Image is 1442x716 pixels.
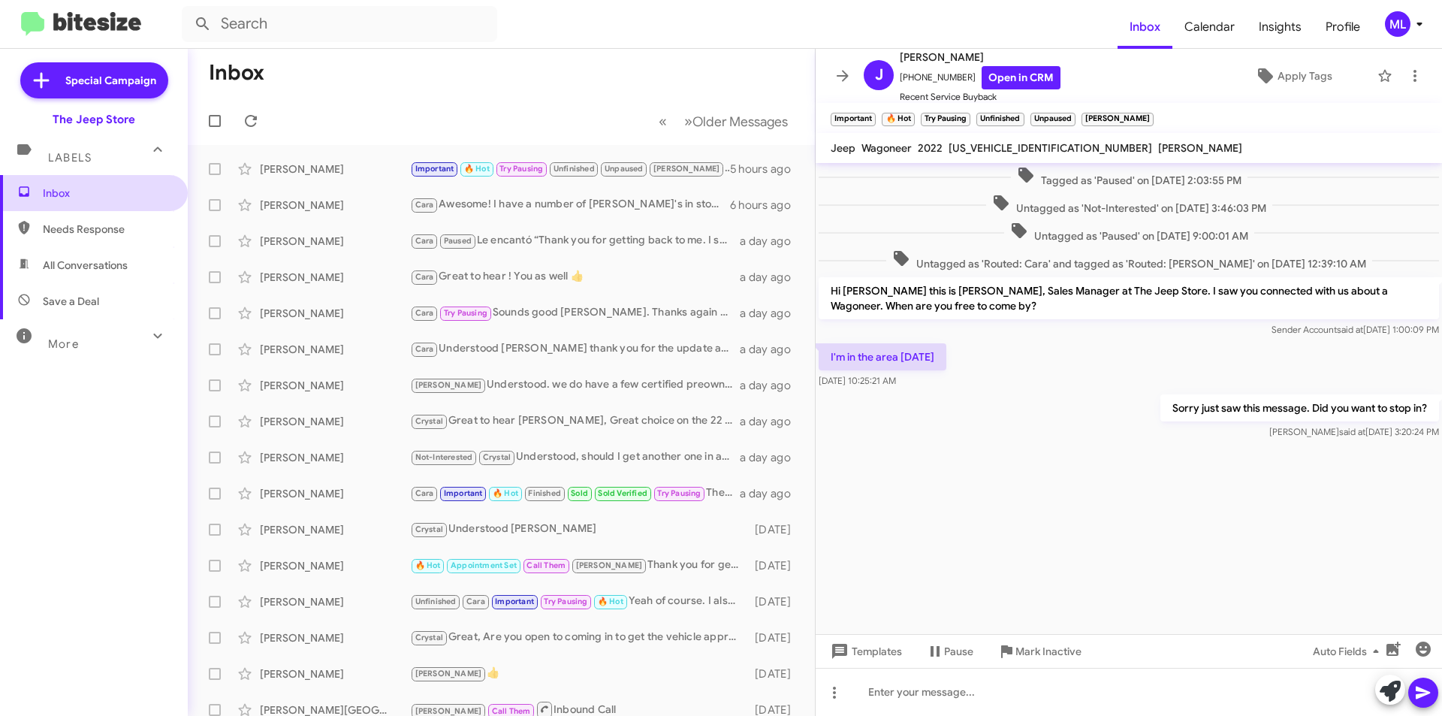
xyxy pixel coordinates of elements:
[816,638,914,665] button: Templates
[1339,426,1365,437] span: said at
[415,452,473,462] span: Not-Interested
[415,416,443,426] span: Crystal
[944,638,973,665] span: Pause
[410,593,747,610] div: Yeah of course. I also would want to verify when it is actually going to be available. for instan...
[495,597,534,606] span: Important
[740,450,803,465] div: a day ago
[554,164,595,174] span: Unfinished
[260,522,410,537] div: [PERSON_NAME]
[1278,62,1332,89] span: Apply Tags
[410,521,747,538] div: Understood [PERSON_NAME]
[260,558,410,573] div: [PERSON_NAME]
[1269,426,1439,437] span: [PERSON_NAME] [DATE] 3:20:24 PM
[819,375,896,386] span: [DATE] 10:25:21 AM
[1160,394,1439,421] p: Sorry just saw this message. Did you want to stop in?
[598,597,623,606] span: 🔥 Hot
[410,268,740,285] div: Great to hear ! You as well 👍
[918,141,943,155] span: 2022
[831,113,876,126] small: Important
[740,414,803,429] div: a day ago
[499,164,543,174] span: Try Pausing
[1313,638,1385,665] span: Auto Fields
[1118,5,1172,49] a: Inbox
[747,558,803,573] div: [DATE]
[900,48,1060,66] span: [PERSON_NAME]
[740,270,803,285] div: a day ago
[1314,5,1372,49] a: Profile
[982,66,1060,89] a: Open in CRM
[410,376,740,394] div: Understood. we do have a few certified preowned wagoneers available. when would you like to stop ...
[410,485,740,502] div: The title is in.
[886,249,1372,271] span: Untagged as 'Routed: Cara' and tagged as 'Routed: [PERSON_NAME]' on [DATE] 12:39:10 AM
[819,343,946,370] p: I'm in the area [DATE]
[415,488,434,498] span: Cara
[260,342,410,357] div: [PERSON_NAME]
[675,106,797,137] button: Next
[415,706,482,716] span: [PERSON_NAME]
[882,113,914,126] small: 🔥 Hot
[209,61,264,85] h1: Inbox
[53,112,135,127] div: The Jeep Store
[415,524,443,534] span: Crystal
[415,597,457,606] span: Unfinished
[444,236,472,246] span: Paused
[1158,141,1242,155] span: [PERSON_NAME]
[410,160,730,177] div: I'm in the area [DATE]
[831,141,855,155] span: Jeep
[1011,166,1247,188] span: Tagged as 'Paused' on [DATE] 2:03:55 PM
[544,597,587,606] span: Try Pausing
[48,337,79,351] span: More
[260,414,410,429] div: [PERSON_NAME]
[415,272,434,282] span: Cara
[182,6,497,42] input: Search
[740,486,803,501] div: a day ago
[949,141,1152,155] span: [US_VEHICLE_IDENTIFICATION_NUMBER]
[483,452,511,462] span: Crystal
[415,164,454,174] span: Important
[260,162,410,177] div: [PERSON_NAME]
[415,380,482,390] span: [PERSON_NAME]
[571,488,588,498] span: Sold
[1030,113,1075,126] small: Unpaused
[410,340,740,358] div: Understood [PERSON_NAME] thank you for the update and should you come back to jeep you can reach ...
[1272,324,1439,335] span: Sender Account [DATE] 1:00:09 PM
[819,277,1439,319] p: Hi [PERSON_NAME] this is [PERSON_NAME], Sales Manager at The Jeep Store. I saw you connected with...
[576,560,643,570] span: [PERSON_NAME]
[20,62,168,98] a: Special Campaign
[1172,5,1247,49] a: Calendar
[65,73,156,88] span: Special Campaign
[260,594,410,609] div: [PERSON_NAME]
[1301,638,1397,665] button: Auto Fields
[526,560,566,570] span: Call Them
[415,633,443,642] span: Crystal
[260,234,410,249] div: [PERSON_NAME]
[415,236,434,246] span: Cara
[260,378,410,393] div: [PERSON_NAME]
[730,198,803,213] div: 6 hours ago
[1247,5,1314,49] span: Insights
[1372,11,1425,37] button: ML
[747,630,803,645] div: [DATE]
[493,488,518,498] span: 🔥 Hot
[740,342,803,357] div: a day ago
[1081,113,1154,126] small: [PERSON_NAME]
[747,594,803,609] div: [DATE]
[1337,324,1363,335] span: said at
[466,597,485,606] span: Cara
[410,196,730,213] div: Awesome! I have a number of [PERSON_NAME]'s in stock. What time [DATE] works for a visit to go ov...
[492,706,531,716] span: Call Them
[986,194,1272,216] span: Untagged as 'Not-Interested' on [DATE] 3:46:03 PM
[650,106,797,137] nav: Page navigation example
[605,164,644,174] span: Unpaused
[861,141,912,155] span: Wagoneer
[976,113,1024,126] small: Unfinished
[48,151,92,165] span: Labels
[730,162,803,177] div: 5 hours ago
[900,89,1060,104] span: Recent Service Buyback
[43,222,170,237] span: Needs Response
[464,164,490,174] span: 🔥 Hot
[747,666,803,681] div: [DATE]
[451,560,517,570] span: Appointment Set
[410,412,740,430] div: Great to hear [PERSON_NAME], Great choice on the 22 ram 1500 warlock. Enjoy and thank you for you...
